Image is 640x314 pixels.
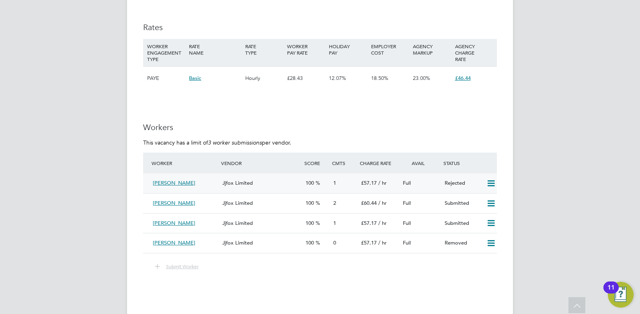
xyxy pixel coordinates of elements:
div: Charge Rate [358,156,400,170]
span: Full [403,179,411,186]
span: £57.17 [361,179,377,186]
span: £57.17 [361,239,377,246]
h3: Workers [143,122,497,133]
div: Rejected [441,177,483,190]
div: AGENCY CHARGE RATE [453,39,495,66]
span: 100 [306,179,314,186]
span: Jjfox Limited [222,179,253,186]
span: 12.07% [329,75,346,82]
span: Jjfox Limited [222,200,253,206]
span: 1 [333,179,336,186]
span: Full [403,200,411,206]
span: 100 [306,220,314,226]
div: 11 [607,287,615,298]
div: WORKER ENGAGEMENT TYPE [145,39,187,66]
span: 100 [306,200,314,206]
span: Jjfox Limited [222,220,253,226]
div: AGENCY MARKUP [411,39,453,60]
div: PAYE [145,67,187,90]
div: Status [441,156,497,170]
span: £46.44 [455,75,471,82]
span: [PERSON_NAME] [153,200,195,206]
div: Score [302,156,330,170]
span: Full [403,239,411,246]
div: Submitted [441,197,483,210]
span: 100 [306,239,314,246]
div: Cmts [330,156,358,170]
em: 3 worker submissions [208,139,262,146]
span: Basic [189,75,201,82]
span: Jjfox Limited [222,239,253,246]
div: Avail [400,156,441,170]
span: 23.00% [413,75,430,82]
h3: Rates [143,22,497,33]
div: Vendor [219,156,302,170]
span: / hr [378,200,387,206]
span: Full [403,220,411,226]
span: £60.44 [361,200,377,206]
span: 2 [333,200,336,206]
span: [PERSON_NAME] [153,179,195,186]
div: Worker [150,156,219,170]
div: £28.43 [285,67,327,90]
span: £57.17 [361,220,377,226]
span: 0 [333,239,336,246]
div: EMPLOYER COST [369,39,411,60]
div: Hourly [243,67,285,90]
span: / hr [378,179,387,186]
div: RATE TYPE [243,39,285,60]
div: Submitted [441,217,483,230]
button: Submit Worker [149,261,205,272]
div: WORKER PAY RATE [285,39,327,60]
p: This vacancy has a limit of per vendor. [143,139,497,146]
span: [PERSON_NAME] [153,239,195,246]
span: Submit Worker [166,263,199,269]
span: [PERSON_NAME] [153,220,195,226]
span: / hr [378,239,387,246]
span: / hr [378,220,387,226]
span: 18.50% [371,75,388,82]
button: Open Resource Center, 11 new notifications [608,282,634,308]
div: RATE NAME [187,39,243,60]
div: HOLIDAY PAY [327,39,369,60]
div: Removed [441,237,483,250]
span: 1 [333,220,336,226]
